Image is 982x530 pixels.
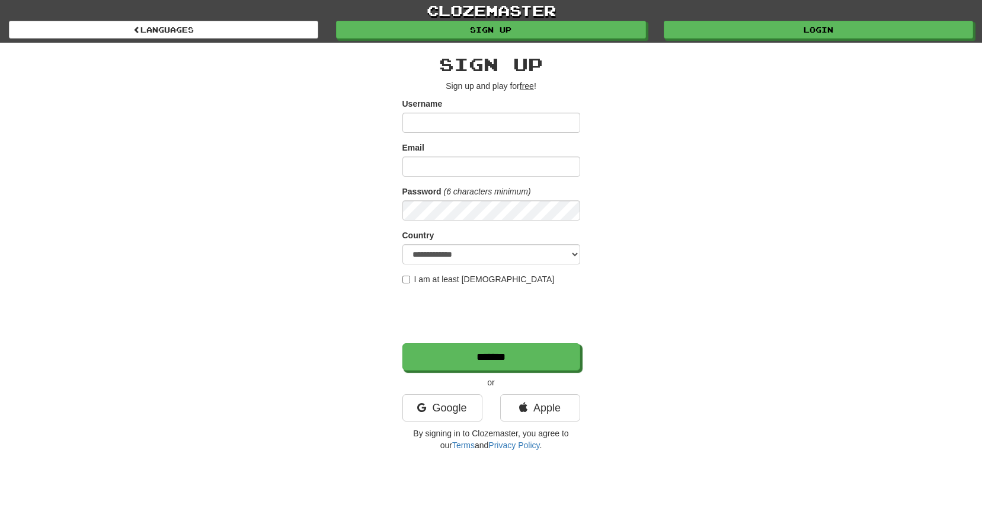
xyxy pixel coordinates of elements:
[402,229,434,241] label: Country
[402,394,482,422] a: Google
[336,21,645,39] a: Sign up
[402,186,442,197] label: Password
[444,187,531,196] em: (6 characters minimum)
[500,394,580,422] a: Apple
[402,273,555,285] label: I am at least [DEMOGRAPHIC_DATA]
[488,440,539,450] a: Privacy Policy
[402,142,424,154] label: Email
[402,80,580,92] p: Sign up and play for !
[402,55,580,74] h2: Sign up
[520,81,534,91] u: free
[664,21,973,39] a: Login
[402,427,580,451] p: By signing in to Clozemaster, you agree to our and .
[402,291,583,337] iframe: reCAPTCHA
[9,21,318,39] a: Languages
[452,440,475,450] a: Terms
[402,376,580,388] p: or
[402,276,410,283] input: I am at least [DEMOGRAPHIC_DATA]
[402,98,443,110] label: Username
